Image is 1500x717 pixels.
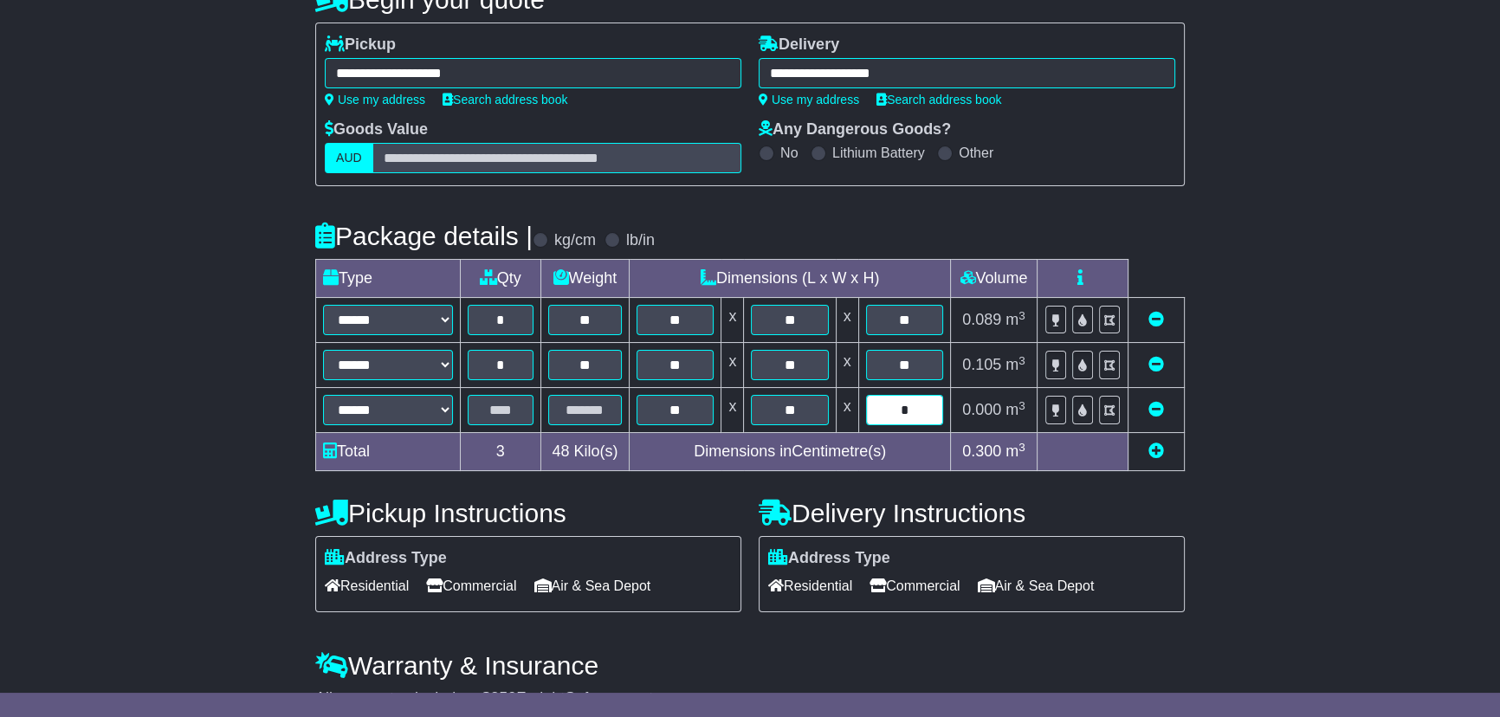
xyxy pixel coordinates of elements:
[978,572,1095,599] span: Air & Sea Depot
[1148,356,1164,373] a: Remove this item
[554,231,596,250] label: kg/cm
[461,433,541,471] td: 3
[768,572,852,599] span: Residential
[836,298,858,343] td: x
[836,343,858,388] td: x
[959,145,993,161] label: Other
[1005,442,1025,460] span: m
[962,401,1001,418] span: 0.000
[1005,356,1025,373] span: m
[325,143,373,173] label: AUD
[626,231,655,250] label: lb/in
[316,260,461,298] td: Type
[780,145,798,161] label: No
[540,260,630,298] td: Weight
[325,120,428,139] label: Goods Value
[325,572,409,599] span: Residential
[325,549,447,568] label: Address Type
[962,311,1001,328] span: 0.089
[1018,309,1025,322] sup: 3
[325,93,425,107] a: Use my address
[443,93,567,107] a: Search address book
[950,260,1037,298] td: Volume
[552,442,569,460] span: 48
[315,222,533,250] h4: Package details |
[1148,401,1164,418] a: Remove this item
[759,93,859,107] a: Use my address
[721,388,744,433] td: x
[540,433,630,471] td: Kilo(s)
[490,689,516,707] span: 250
[721,298,744,343] td: x
[832,145,925,161] label: Lithium Battery
[315,651,1185,680] h4: Warranty & Insurance
[1018,441,1025,454] sup: 3
[759,120,951,139] label: Any Dangerous Goods?
[426,572,516,599] span: Commercial
[870,572,960,599] span: Commercial
[721,343,744,388] td: x
[315,689,1185,708] div: All our quotes include a $ FreightSafe warranty.
[1005,311,1025,328] span: m
[768,549,890,568] label: Address Type
[461,260,541,298] td: Qty
[315,499,741,527] h4: Pickup Instructions
[962,356,1001,373] span: 0.105
[316,433,461,471] td: Total
[1148,311,1164,328] a: Remove this item
[1018,354,1025,367] sup: 3
[630,433,951,471] td: Dimensions in Centimetre(s)
[1018,399,1025,412] sup: 3
[759,499,1185,527] h4: Delivery Instructions
[876,93,1001,107] a: Search address book
[759,36,839,55] label: Delivery
[1005,401,1025,418] span: m
[836,388,858,433] td: x
[962,442,1001,460] span: 0.300
[1148,442,1164,460] a: Add new item
[630,260,951,298] td: Dimensions (L x W x H)
[325,36,396,55] label: Pickup
[534,572,651,599] span: Air & Sea Depot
